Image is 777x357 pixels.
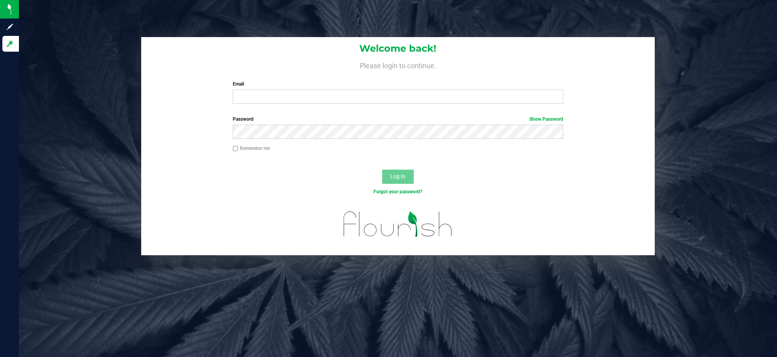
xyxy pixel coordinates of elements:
[233,80,563,88] label: Email
[382,170,414,184] button: Log In
[141,60,654,69] h4: Please login to continue.
[233,145,270,152] label: Remember me
[529,116,563,122] a: Show Password
[334,204,462,245] img: flourish_logo.svg
[390,173,405,179] span: Log In
[6,40,14,48] inline-svg: Log in
[233,146,238,151] input: Remember me
[374,189,422,194] a: Forgot your password?
[6,23,14,31] inline-svg: Sign up
[141,43,654,54] h1: Welcome back!
[233,116,254,122] span: Password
